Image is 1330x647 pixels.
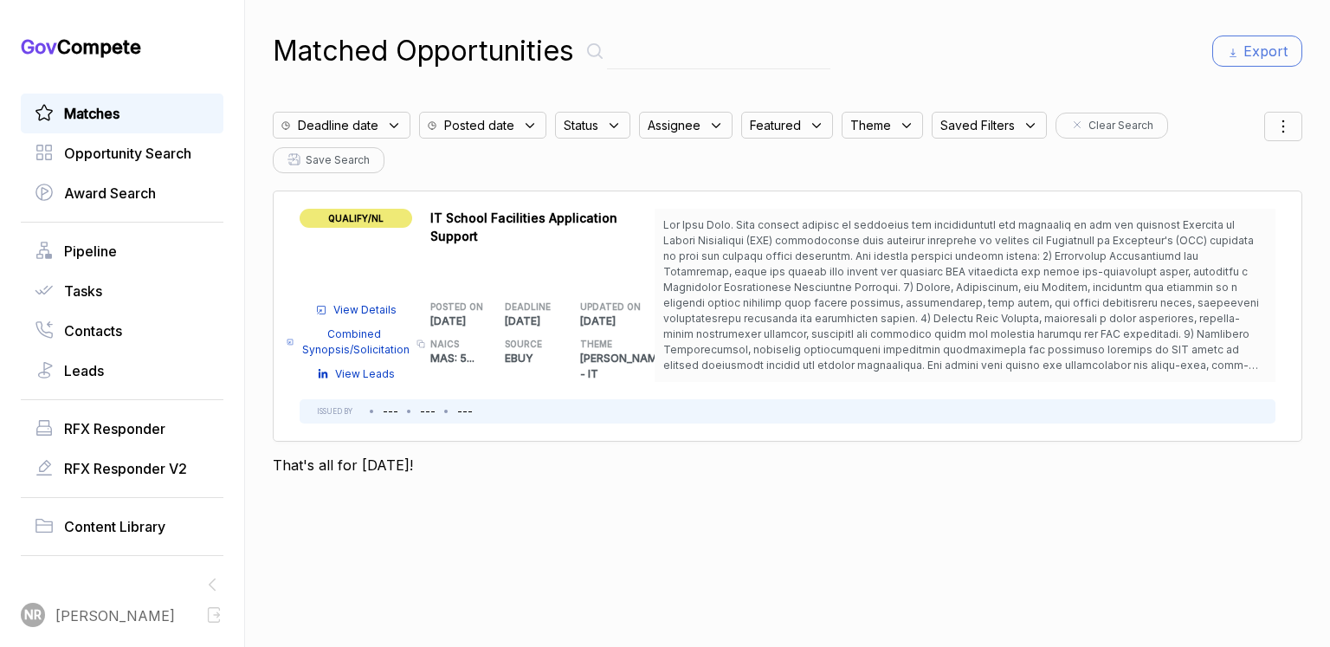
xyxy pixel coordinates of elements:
[663,218,1259,387] span: Lor Ipsu Dolo. Sita consect adipisc el seddoeius tem incididuntutl etd magnaaliq en adm ven quisn...
[1212,36,1302,67] button: Export
[1056,113,1168,139] button: Clear Search
[648,116,701,134] span: Assignee
[35,143,210,164] a: Opportunity Search
[64,418,165,439] span: RFX Responder
[505,338,552,351] h5: SOURCE
[64,320,122,341] span: Contacts
[420,404,436,419] li: ---
[298,116,378,134] span: Deadline date
[21,35,223,59] h1: Compete
[300,327,411,358] span: Combined Synopsis/Solicitation
[430,301,478,314] h5: POSTED ON
[430,352,475,365] span: MAS: 5 ...
[64,458,187,479] span: RFX Responder V2
[64,360,104,381] span: Leads
[35,360,210,381] a: Leads
[273,30,574,72] h1: Matched Opportunities
[35,241,210,262] a: Pipeline
[750,116,801,134] span: Featured
[444,116,514,134] span: Posted date
[1088,118,1153,133] span: Clear Search
[317,406,352,417] h5: ISSUED BY
[64,183,156,204] span: Award Search
[457,404,473,419] li: ---
[505,314,580,329] p: [DATE]
[21,36,57,58] span: Gov
[505,301,552,314] h5: DEADLINE
[64,516,165,537] span: Content Library
[35,103,210,124] a: Matches
[273,455,1302,476] p: That's all for [DATE]!
[64,143,191,164] span: Opportunity Search
[580,314,655,329] p: [DATE]
[287,327,411,358] a: Combined Synopsis/Solicitation
[64,241,117,262] span: Pipeline
[580,351,655,382] p: [PERSON_NAME] - IT
[580,338,628,351] h5: THEME
[64,281,102,301] span: Tasks
[300,209,412,228] span: QUALIFY/NL
[35,281,210,301] a: Tasks
[273,147,384,173] button: Save Search
[564,116,598,134] span: Status
[580,301,628,314] h5: UPDATED ON
[940,116,1015,134] span: Saved Filters
[35,458,210,479] a: RFX Responder V2
[333,302,397,318] span: View Details
[35,418,210,439] a: RFX Responder
[35,320,210,341] a: Contacts
[505,351,580,366] p: EBUY
[430,314,506,329] p: [DATE]
[335,366,395,382] span: View Leads
[306,152,370,168] span: Save Search
[55,605,175,626] span: [PERSON_NAME]
[24,606,42,624] span: NR
[35,516,210,537] a: Content Library
[850,116,891,134] span: Theme
[430,210,617,243] span: IT School Facilities Application Support
[35,183,210,204] a: Award Search
[383,404,398,419] li: ---
[64,103,119,124] span: Matches
[430,338,478,351] h5: NAICS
